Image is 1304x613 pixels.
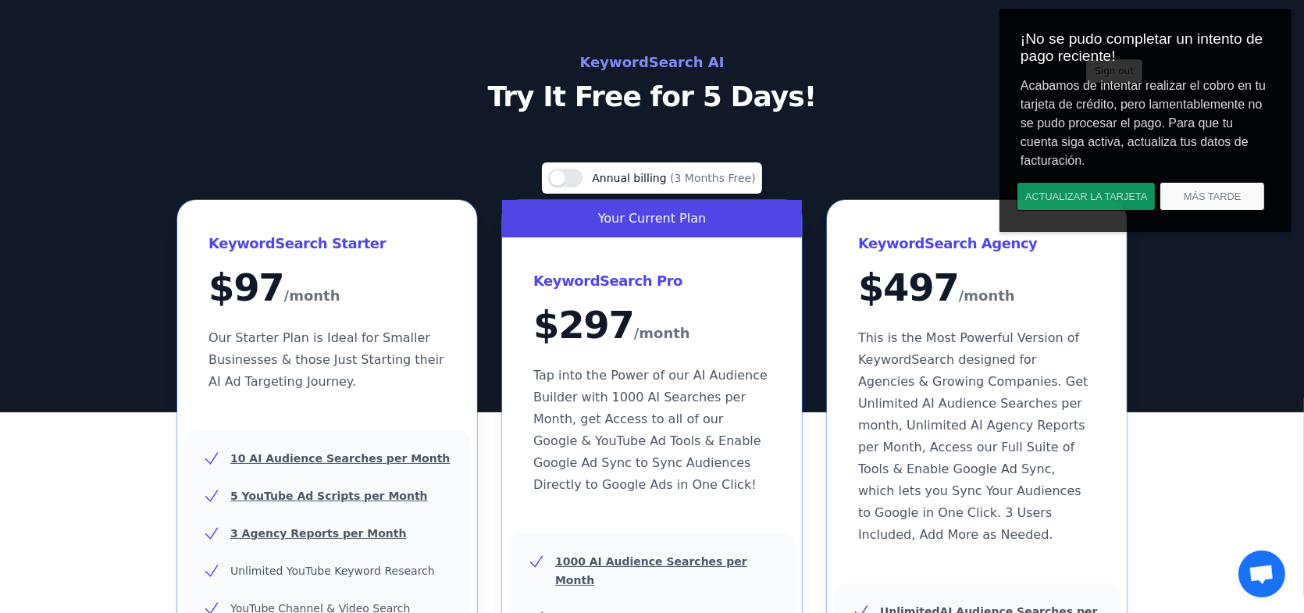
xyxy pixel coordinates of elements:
[634,321,690,346] span: /month
[230,452,450,465] u: 10 AI Audience Searches per Month
[302,50,1002,75] h2: KeywordSearch AI
[592,172,670,184] span: Annual billing
[230,527,406,540] u: 3 Agency Reports per Month
[208,269,446,308] div: $ 97
[533,368,768,492] span: Tap into the Power of our AI Audience Builder with 1000 AI Searches per Month, get Access to all ...
[208,330,444,389] span: Our Starter Plan is Ideal for Smaller Businesses & those Just Starting their AI Ad Targeting Jour...
[17,182,156,211] button: ACTUALIZAR LA TARJETA
[670,172,756,184] span: (3 Months Free)
[858,269,1096,308] div: $ 497
[533,306,771,346] div: $ 297
[598,211,706,226] span: Your Current Plan
[9,19,283,65] div: ¡No se pudo completar un intento de pago reciente!
[1238,551,1285,597] a: Chat abierto
[533,269,771,294] h3: KeywordSearch Pro
[208,231,446,256] h3: KeywordSearch Starter
[230,490,428,502] u: 5 YouTube Ad Scripts per Month
[959,283,1015,308] span: /month
[284,283,340,308] span: /month
[9,65,283,182] div: Acabamos de intentar realizar el cobro en tu tarjeta de crédito, pero lamentablemente no se pudo ...
[160,182,265,211] button: Más Tarde
[858,231,1096,256] h3: KeywordSearch Agency
[858,330,1088,542] span: This is the Most Powerful Version of KeywordSearch designed for Agencies & Growing Companies. Get...
[302,81,1002,112] p: Try It Free for 5 Days!
[555,555,747,586] u: 1000 AI Audience Searches per Month
[230,565,435,577] span: Unlimited YouTube Keyword Research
